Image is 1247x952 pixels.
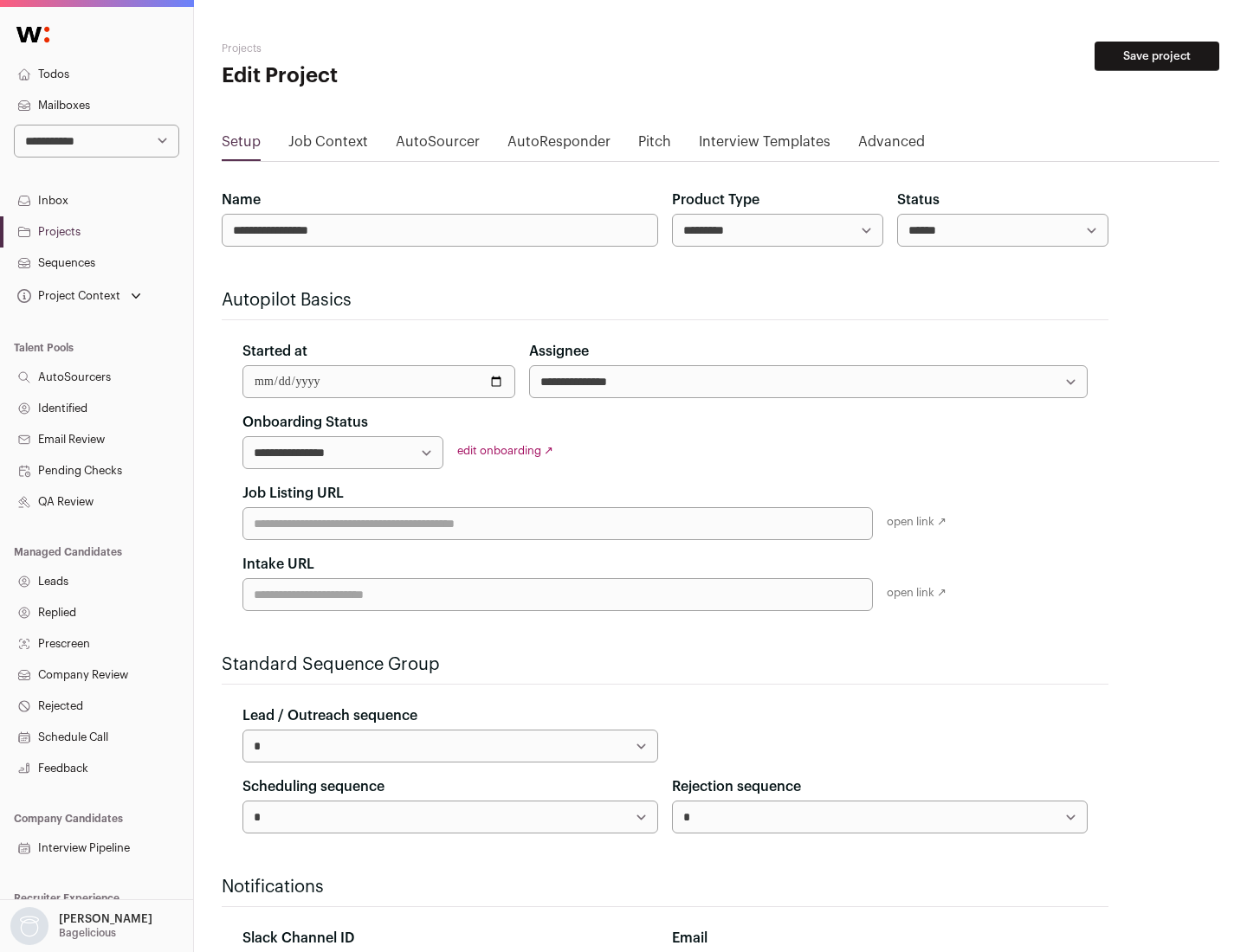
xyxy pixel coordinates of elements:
[10,907,48,945] img: nopic.png
[638,132,671,159] a: Pitch
[457,445,553,456] a: edit onboarding ↗
[59,926,116,940] p: Bagelicious
[222,132,261,159] a: Setup
[242,554,314,575] label: Intake URL
[242,705,417,726] label: Lead / Outreach sequence
[672,776,801,797] label: Rejection sequence
[529,341,589,362] label: Assignee
[242,341,307,362] label: Started at
[222,288,1108,312] h2: Autopilot Basics
[222,42,554,55] h2: Projects
[672,190,759,210] label: Product Type
[699,132,830,159] a: Interview Templates
[222,190,261,210] label: Name
[1095,42,1219,71] button: Save project
[222,62,554,90] h1: Edit Project
[242,483,344,504] label: Job Listing URL
[242,412,368,433] label: Onboarding Status
[288,132,368,159] a: Job Context
[507,132,611,159] a: AutoResponder
[858,132,925,159] a: Advanced
[14,284,145,308] button: Open dropdown
[672,928,1088,949] div: Email
[222,875,1108,899] h2: Notifications
[7,907,156,945] button: Open dropdown
[242,776,384,797] label: Scheduling sequence
[222,653,1108,677] h2: Standard Sequence Group
[59,912,152,926] p: [PERSON_NAME]
[7,17,59,52] img: Wellfound
[396,132,480,159] a: AutoSourcer
[14,289,120,303] div: Project Context
[242,928,354,949] label: Slack Channel ID
[897,190,940,210] label: Status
